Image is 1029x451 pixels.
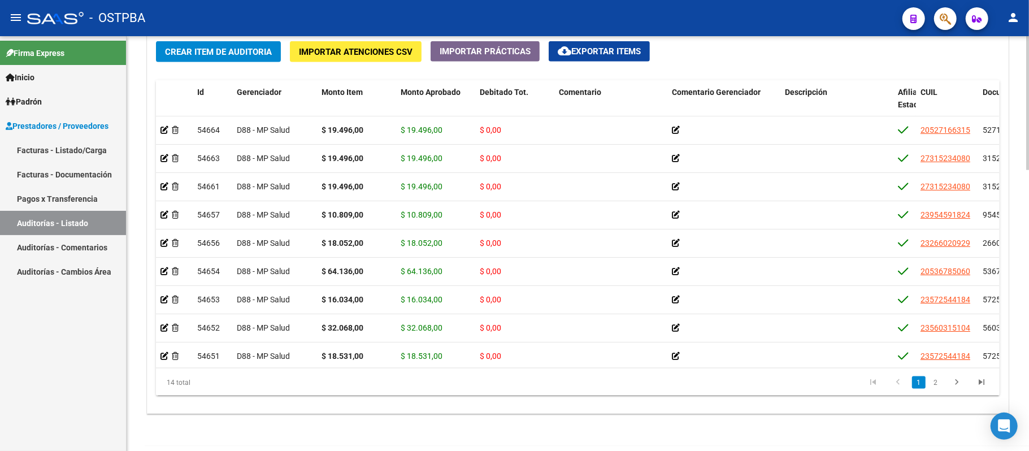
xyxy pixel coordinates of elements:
span: $ 18.531,00 [401,352,442,361]
span: 20536785060 [921,267,970,276]
span: 57254418 [983,352,1019,361]
span: 54664 [197,125,220,135]
datatable-header-cell: Id [193,80,232,130]
span: 27315234080 [921,182,970,191]
span: Exportar Items [558,46,641,57]
span: D88 - MP Salud [237,154,290,163]
a: 1 [912,376,926,389]
a: go to first page [862,376,884,389]
span: 23954591824 [921,210,970,219]
strong: $ 16.034,00 [322,295,363,304]
div: Open Intercom Messenger [991,413,1018,440]
li: page 2 [927,373,944,392]
strong: $ 18.052,00 [322,238,363,248]
span: 27315234080 [921,154,970,163]
span: 52716631 [983,125,1019,135]
mat-icon: menu [9,11,23,24]
span: 54653 [197,295,220,304]
span: 23572544184 [921,352,970,361]
span: 31523408 [983,154,1019,163]
a: go to previous page [887,376,909,389]
span: Firma Express [6,47,64,59]
span: 54652 [197,323,220,332]
strong: $ 18.531,00 [322,352,363,361]
datatable-header-cell: Descripción [780,80,893,130]
span: $ 0,00 [480,267,501,276]
strong: $ 32.068,00 [322,323,363,332]
datatable-header-cell: Monto Aprobado [396,80,475,130]
strong: $ 64.136,00 [322,267,363,276]
span: $ 10.809,00 [401,210,442,219]
span: 53678506 [983,267,1019,276]
span: CUIL [921,88,937,97]
span: D88 - MP Salud [237,238,290,248]
mat-icon: cloud_download [558,44,571,58]
span: 54656 [197,238,220,248]
span: 23560315104 [921,323,970,332]
span: 20527166315 [921,125,970,135]
span: $ 19.496,00 [401,154,442,163]
span: 95459182 [983,210,1019,219]
span: 54661 [197,182,220,191]
span: D88 - MP Salud [237,182,290,191]
span: Importar Atenciones CSV [299,47,413,57]
button: Crear Item de Auditoria [156,41,281,62]
span: Comentario [559,88,601,97]
span: - OSTPBA [89,6,145,31]
div: 14 total [156,368,323,397]
span: 56031510 [983,323,1019,332]
span: D88 - MP Salud [237,323,290,332]
span: Afiliado Estado [898,88,926,110]
button: Importar Prácticas [431,41,540,62]
a: go to last page [971,376,992,389]
datatable-header-cell: Afiliado Estado [893,80,916,130]
span: $ 0,00 [480,238,501,248]
datatable-header-cell: Debitado Tot. [475,80,554,130]
span: D88 - MP Salud [237,210,290,219]
span: Monto Item [322,88,363,97]
datatable-header-cell: CUIL [916,80,978,130]
span: $ 19.496,00 [401,125,442,135]
strong: $ 19.496,00 [322,125,363,135]
span: $ 0,00 [480,125,501,135]
span: $ 0,00 [480,154,501,163]
button: Exportar Items [549,41,650,62]
span: $ 19.496,00 [401,182,442,191]
mat-icon: person [1006,11,1020,24]
span: $ 18.052,00 [401,238,442,248]
span: Descripción [785,88,827,97]
datatable-header-cell: Monto Item [317,80,396,130]
span: Monto Aprobado [401,88,461,97]
span: Prestadores / Proveedores [6,120,108,132]
button: Importar Atenciones CSV [290,41,422,62]
span: 54663 [197,154,220,163]
span: $ 32.068,00 [401,323,442,332]
span: Padrón [6,96,42,108]
span: D88 - MP Salud [237,267,290,276]
span: Documento [983,88,1024,97]
span: Comentario Gerenciador [672,88,761,97]
span: Inicio [6,71,34,84]
span: $ 64.136,00 [401,267,442,276]
span: Gerenciador [237,88,281,97]
span: 54651 [197,352,220,361]
li: page 1 [910,373,927,392]
a: go to next page [946,376,967,389]
span: D88 - MP Salud [237,125,290,135]
span: $ 0,00 [480,323,501,332]
span: 54657 [197,210,220,219]
span: $ 0,00 [480,295,501,304]
strong: $ 19.496,00 [322,182,363,191]
span: Importar Prácticas [440,46,531,57]
strong: $ 19.496,00 [322,154,363,163]
span: D88 - MP Salud [237,352,290,361]
span: Debitado Tot. [480,88,528,97]
span: Crear Item de Auditoria [165,47,272,57]
span: $ 16.034,00 [401,295,442,304]
span: 31523408 [983,182,1019,191]
datatable-header-cell: Comentario [554,80,667,130]
span: $ 0,00 [480,182,501,191]
span: 23572544184 [921,295,970,304]
span: 57254418 [983,295,1019,304]
span: $ 0,00 [480,210,501,219]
